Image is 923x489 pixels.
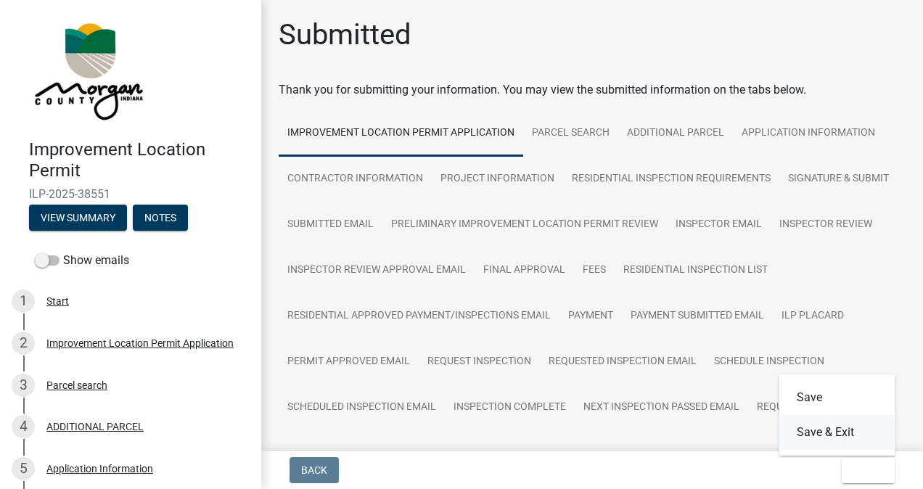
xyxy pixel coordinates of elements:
[133,205,188,231] button: Notes
[779,380,895,415] button: Save
[622,293,773,340] a: Payment Submitted Email
[12,332,35,355] div: 2
[279,247,475,294] a: Inspector Review Approval Email
[842,457,895,483] button: Exit
[12,415,35,438] div: 4
[572,430,738,477] a: Scheduled Inspection Email
[419,339,540,385] a: Request Inspection
[779,374,895,456] div: Exit
[432,156,563,202] a: Project Information
[705,339,833,385] a: Schedule Inspection
[279,17,411,52] h1: Submitted
[615,247,776,294] a: Residential Inspection List
[575,385,748,431] a: Next Inspection Passed Email
[748,385,869,431] a: Request Inspection
[444,430,572,477] a: Schedule Inspection
[853,464,874,476] span: Exit
[29,15,146,124] img: Morgan County, Indiana
[523,110,618,157] a: Parcel search
[382,202,667,248] a: Preliminary Improvement Location Permit Review
[46,296,69,306] div: Start
[46,464,153,474] div: Application Information
[301,464,327,476] span: Back
[279,339,419,385] a: Permit Approved Email
[559,293,622,340] a: Payment
[29,139,250,181] h4: Improvement Location Permit
[779,156,898,202] a: Signature & Submit
[773,293,853,340] a: ILP Placard
[540,339,705,385] a: Requested Inspection Email
[279,430,444,477] a: Requested Inspection Email
[46,380,107,390] div: Parcel search
[279,202,382,248] a: Submitted Email
[133,213,188,224] wm-modal-confirm: Notes
[667,202,771,248] a: Inspector Email
[279,156,432,202] a: Contractor Information
[771,202,881,248] a: Inspector Review
[738,430,868,477] a: Inspection Complete
[779,415,895,450] button: Save & Exit
[279,81,906,99] div: Thank you for submitting your information. You may view the submitted information on the tabs below.
[574,247,615,294] a: Fees
[12,289,35,313] div: 1
[29,213,127,224] wm-modal-confirm: Summary
[445,385,575,431] a: Inspection Complete
[29,187,232,201] span: ILP-2025-38551
[279,385,445,431] a: Scheduled Inspection Email
[733,110,884,157] a: Application Information
[618,110,733,157] a: ADDITIONAL PARCEL
[46,422,144,432] div: ADDITIONAL PARCEL
[279,110,523,157] a: Improvement Location Permit Application
[475,247,574,294] a: Final Approval
[290,457,339,483] button: Back
[29,205,127,231] button: View Summary
[35,252,129,269] label: Show emails
[563,156,779,202] a: Residential Inspection Requirements
[46,338,234,348] div: Improvement Location Permit Application
[12,457,35,480] div: 5
[12,374,35,397] div: 3
[279,293,559,340] a: Residential Approved Payment/Inspections Email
